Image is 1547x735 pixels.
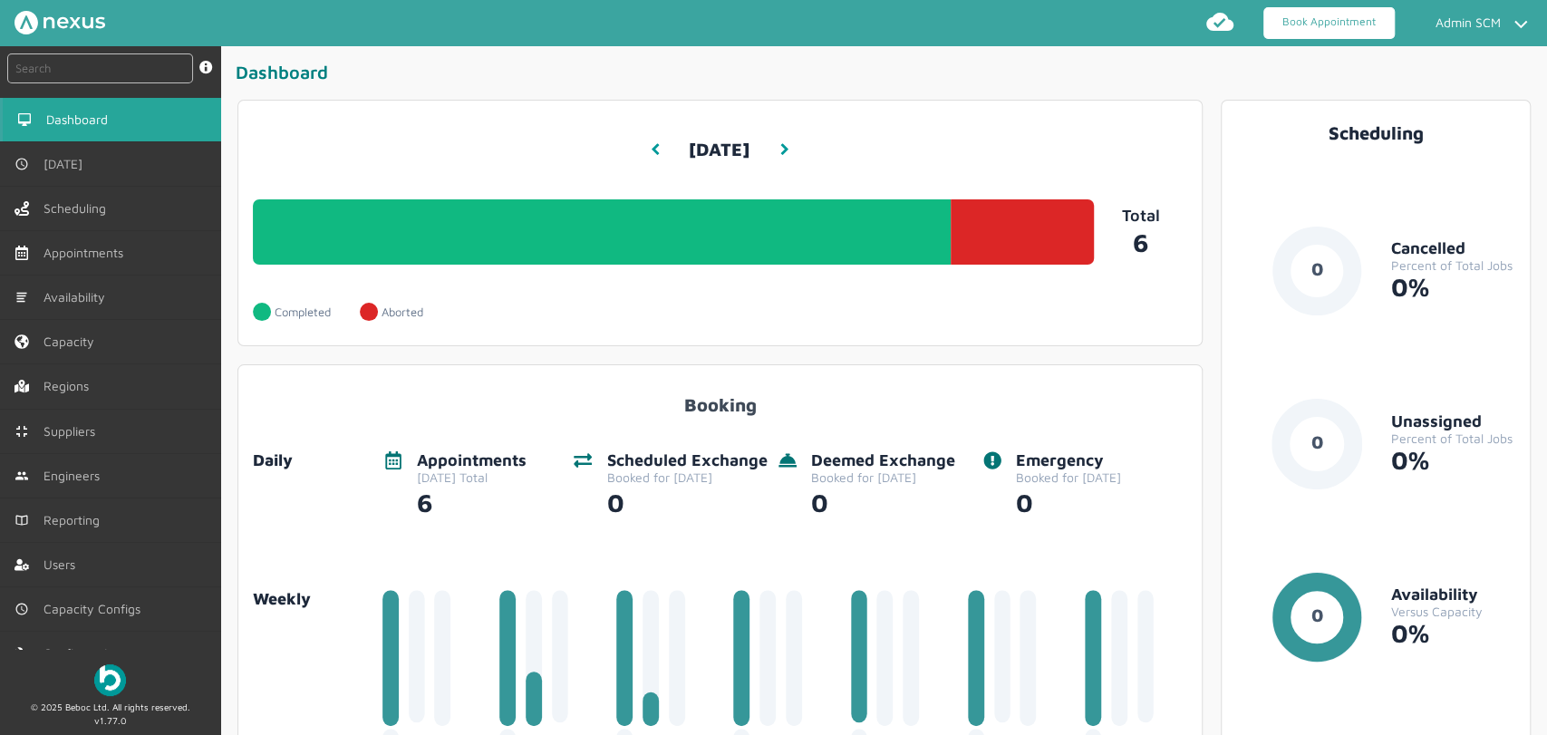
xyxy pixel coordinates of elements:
span: Engineers [44,469,107,483]
span: Scheduling [44,201,113,216]
div: Availability [1391,585,1515,604]
img: md-contract.svg [15,424,29,439]
div: Booking [253,380,1187,415]
span: Dashboard [46,112,115,127]
div: Unassigned [1391,412,1515,431]
div: 0% [1391,446,1515,475]
div: 0 [811,485,955,517]
a: Completed [253,294,360,331]
span: Capacity Configs [44,602,148,616]
div: 0% [1391,273,1515,302]
span: Suppliers [44,424,102,439]
div: Deemed Exchange [811,451,955,470]
p: Total [1094,207,1187,226]
text: 0 [1310,258,1322,279]
div: Cancelled [1391,239,1515,258]
div: Appointments [417,451,527,470]
div: Daily [253,451,370,470]
span: Appointments [44,246,131,260]
div: Booked for [DATE] [811,470,955,485]
img: scheduling-left-menu.svg [15,201,29,216]
h3: [DATE] [688,125,749,175]
img: md-desktop.svg [17,112,32,127]
img: Nexus [15,11,105,34]
img: md-people.svg [15,469,29,483]
img: md-time.svg [15,602,29,616]
a: Book Appointment [1263,7,1395,39]
img: regions.left-menu.svg [15,379,29,393]
div: Percent of Total Jobs [1391,258,1515,273]
img: md-build.svg [15,646,29,661]
img: md-list.svg [15,290,29,305]
div: 0 [606,485,767,517]
div: Scheduled Exchange [606,451,767,470]
div: Booked for [DATE] [606,470,767,485]
span: Configurations [44,646,134,661]
a: Weekly [253,590,368,609]
a: 6 [1094,225,1187,257]
div: [DATE] Total [417,470,527,485]
a: 0UnassignedPercent of Total Jobs0% [1236,399,1515,518]
div: Percent of Total Jobs [1391,431,1515,446]
span: Availability [44,290,112,305]
span: [DATE] [44,157,90,171]
div: Booked for [DATE] [1016,470,1121,485]
div: Scheduling [1236,122,1515,143]
img: user-left-menu.svg [15,557,29,572]
div: 0 [1016,485,1121,517]
text: 0 [1310,431,1322,452]
img: capacity-left-menu.svg [15,334,29,349]
img: md-time.svg [15,157,29,171]
a: Aborted [360,294,452,331]
img: md-cloud-done.svg [1205,7,1234,36]
img: md-book.svg [15,513,29,527]
img: appointments-left-menu.svg [15,246,29,260]
p: Aborted [382,305,423,319]
span: Users [44,557,82,572]
div: Dashboard [236,61,1540,91]
span: Regions [44,379,96,393]
div: Emergency [1016,451,1121,470]
div: 6 [417,485,527,517]
div: Versus Capacity [1391,604,1515,619]
span: Reporting [44,513,107,527]
div: 0% [1391,619,1515,648]
input: Search by: Ref, PostCode, MPAN, MPRN, Account, Customer [7,53,193,83]
text: 0 [1310,604,1322,625]
img: Beboc Logo [94,664,126,696]
span: Capacity [44,334,102,349]
p: Completed [275,305,331,319]
a: 0CancelledPercent of Total Jobs0% [1236,226,1515,345]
